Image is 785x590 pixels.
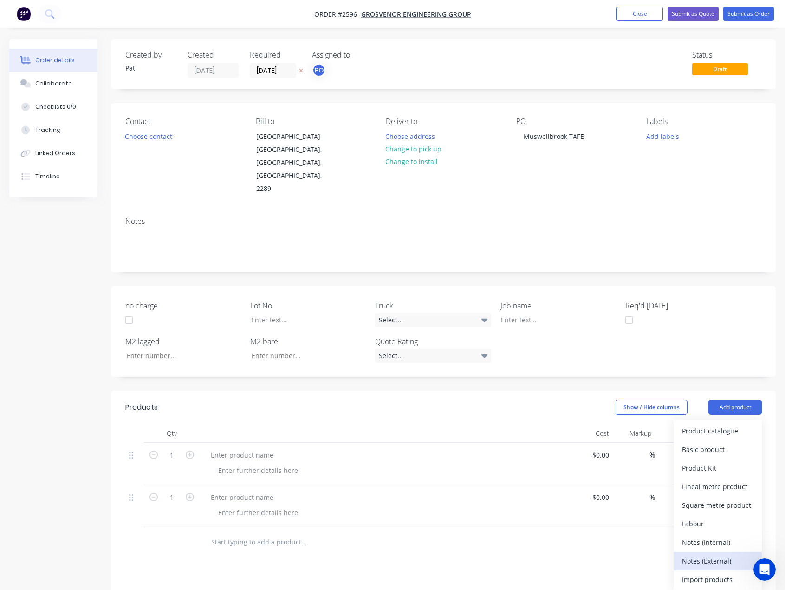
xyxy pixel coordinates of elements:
[35,126,61,134] div: Tracking
[616,7,663,21] button: Close
[211,533,396,551] input: Start typing to add a product...
[125,217,762,226] div: Notes
[682,536,753,549] div: Notes (Internal)
[9,118,97,142] button: Tracking
[682,554,753,568] div: Notes (External)
[516,130,591,143] div: Muswellbrook TAFE
[682,517,753,531] div: Labour
[248,130,341,196] div: [GEOGRAPHIC_DATA][GEOGRAPHIC_DATA], [GEOGRAPHIC_DATA], [GEOGRAPHIC_DATA], 2289
[35,149,75,157] div: Linked Orders
[641,130,684,142] button: Add labels
[314,10,361,19] span: Order #2596 -
[250,336,366,347] label: M2 bare
[674,422,762,440] button: Product catalogue
[125,300,241,311] label: no charge
[708,400,762,415] button: Add product
[17,7,31,21] img: Factory
[625,300,741,311] label: Req'd [DATE]
[375,349,491,363] div: Select...
[250,51,301,59] div: Required
[120,130,177,142] button: Choose contact
[125,63,176,73] div: Pat
[375,300,491,311] label: Truck
[613,424,655,443] div: Markup
[655,424,697,443] div: Price
[35,103,76,111] div: Checklists 0/0
[375,313,491,327] div: Select...
[35,172,60,181] div: Timeline
[682,573,753,586] div: Import products
[381,155,443,168] button: Change to install
[256,143,333,195] div: [GEOGRAPHIC_DATA], [GEOGRAPHIC_DATA], [GEOGRAPHIC_DATA], 2289
[674,570,762,589] button: Import products
[9,95,97,118] button: Checklists 0/0
[649,450,655,460] span: %
[682,424,753,438] div: Product catalogue
[312,51,405,59] div: Assigned to
[682,498,753,512] div: Square metre product
[35,56,75,65] div: Order details
[119,349,241,363] input: Enter number...
[682,443,753,456] div: Basic product
[125,402,158,413] div: Products
[9,142,97,165] button: Linked Orders
[381,130,440,142] button: Choose address
[682,480,753,493] div: Lineal metre product
[668,7,719,21] button: Submit as Quote
[361,10,471,19] a: Grosvenor Engineering Group
[125,117,241,126] div: Contact
[9,165,97,188] button: Timeline
[674,478,762,496] button: Lineal metre product
[616,400,688,415] button: Show / Hide columns
[312,63,326,77] button: PO
[9,72,97,95] button: Collaborate
[9,49,97,72] button: Order details
[674,552,762,570] button: Notes (External)
[753,558,776,581] iframe: Intercom live chat
[516,117,632,126] div: PO
[256,117,371,126] div: Bill to
[674,533,762,552] button: Notes (Internal)
[571,424,613,443] div: Cost
[646,117,762,126] div: Labels
[125,336,241,347] label: M2 lagged
[250,300,366,311] label: Lot No
[692,51,762,59] div: Status
[125,51,176,59] div: Created by
[381,143,447,155] button: Change to pick up
[674,515,762,533] button: Labour
[682,461,753,475] div: Product Kit
[144,424,200,443] div: Qty
[188,51,239,59] div: Created
[674,496,762,515] button: Square metre product
[256,130,333,143] div: [GEOGRAPHIC_DATA]
[375,336,491,347] label: Quote Rating
[386,117,501,126] div: Deliver to
[500,300,616,311] label: Job name
[674,440,762,459] button: Basic product
[723,7,774,21] button: Submit as Order
[674,459,762,478] button: Product Kit
[244,349,366,363] input: Enter number...
[35,79,72,88] div: Collaborate
[649,492,655,503] span: %
[692,63,748,75] span: Draft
